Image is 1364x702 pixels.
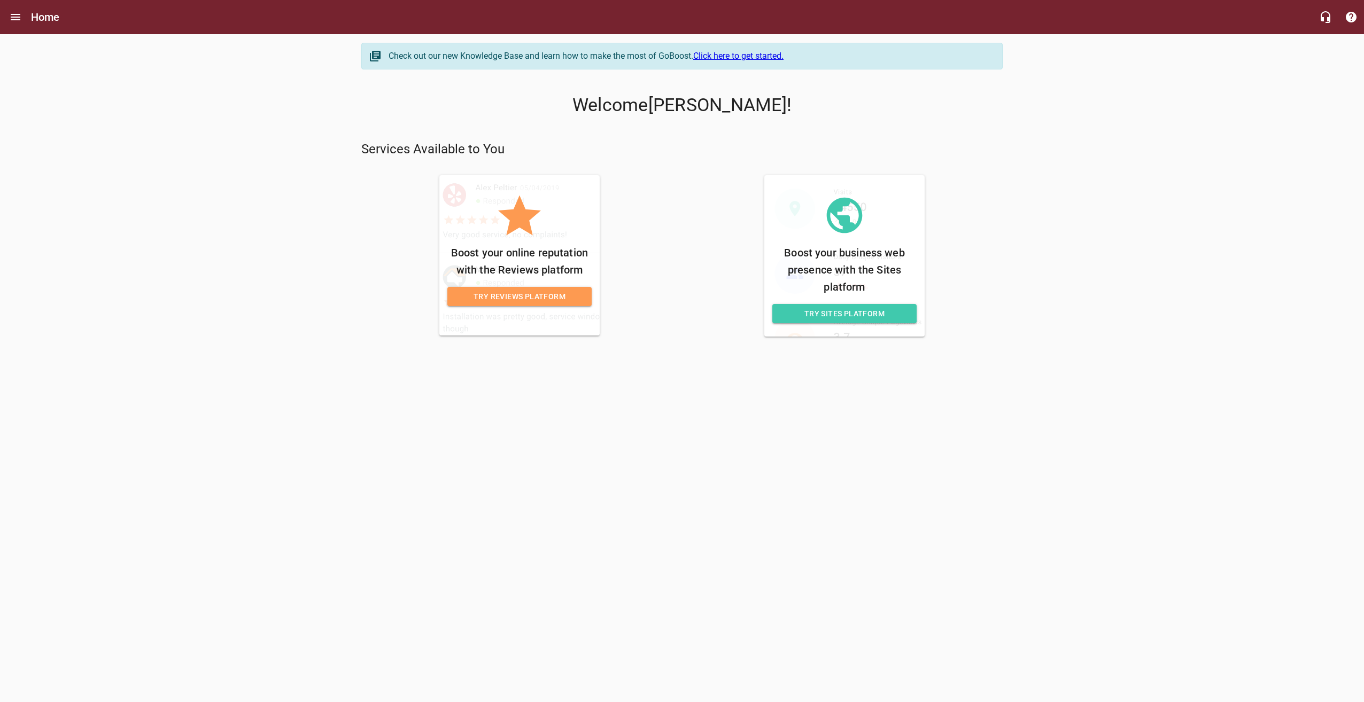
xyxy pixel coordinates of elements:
[3,4,28,30] button: Open drawer
[31,9,60,26] h6: Home
[693,51,784,61] a: Click here to get started.
[389,50,991,63] div: Check out our new Knowledge Base and learn how to make the most of GoBoost.
[781,307,908,321] span: Try Sites Platform
[361,141,1003,158] p: Services Available to You
[447,287,592,307] a: Try Reviews Platform
[1338,4,1364,30] button: Support Portal
[447,244,592,278] p: Boost your online reputation with the Reviews platform
[361,95,1003,116] p: Welcome [PERSON_NAME] !
[1313,4,1338,30] button: Live Chat
[772,304,917,324] a: Try Sites Platform
[772,244,917,295] p: Boost your business web presence with the Sites platform
[456,290,583,303] span: Try Reviews Platform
